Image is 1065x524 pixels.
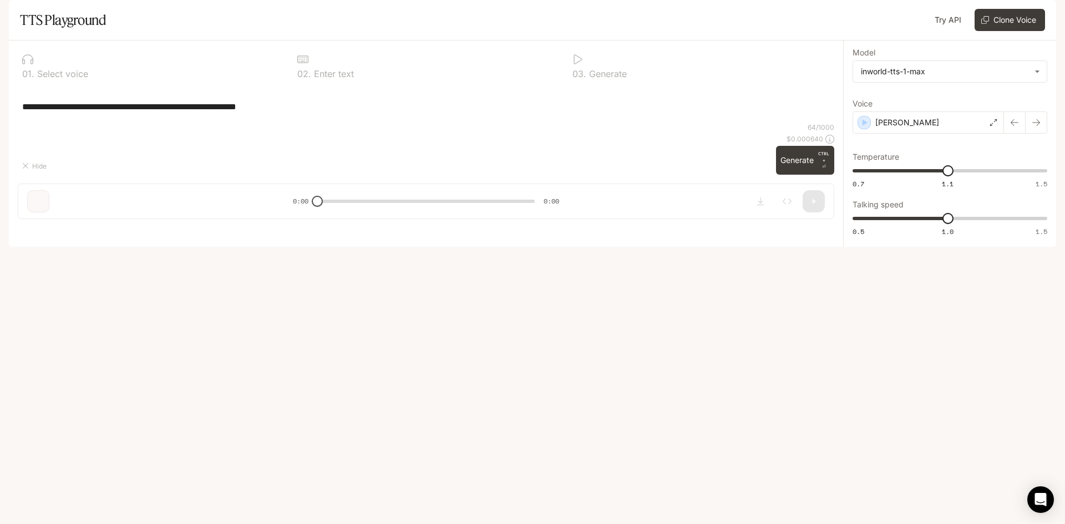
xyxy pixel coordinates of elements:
[20,9,106,31] h1: TTS Playground
[1036,179,1047,189] span: 1.5
[853,201,904,208] p: Talking speed
[808,123,834,132] p: 64 / 1000
[930,9,966,31] a: Try API
[1027,486,1054,513] div: Open Intercom Messenger
[776,146,834,175] button: GenerateCTRL +⏎
[853,100,873,108] p: Voice
[311,69,354,78] p: Enter text
[818,150,830,170] p: ⏎
[586,69,627,78] p: Generate
[875,117,939,128] p: [PERSON_NAME]
[572,69,586,78] p: 0 3 .
[34,69,88,78] p: Select voice
[853,153,899,161] p: Temperature
[853,61,1047,82] div: inworld-tts-1-max
[1036,227,1047,236] span: 1.5
[8,6,28,26] button: open drawer
[853,179,864,189] span: 0.7
[861,66,1029,77] div: inworld-tts-1-max
[853,227,864,236] span: 0.5
[18,157,53,175] button: Hide
[975,9,1045,31] button: Clone Voice
[942,227,954,236] span: 1.0
[853,49,875,57] p: Model
[22,69,34,78] p: 0 1 .
[818,150,830,164] p: CTRL +
[297,69,311,78] p: 0 2 .
[942,179,954,189] span: 1.1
